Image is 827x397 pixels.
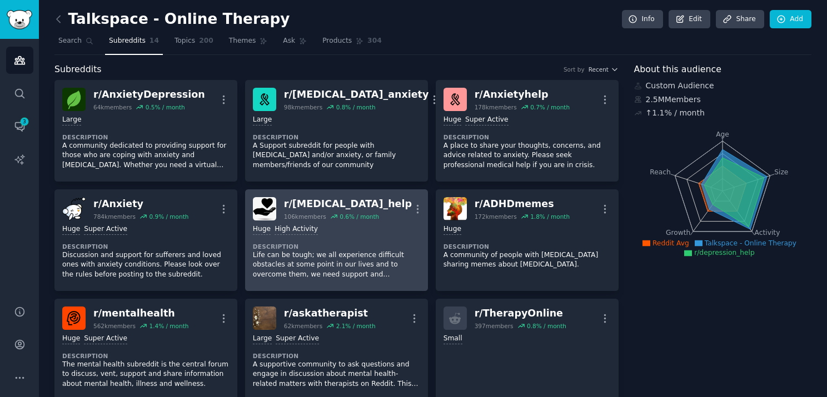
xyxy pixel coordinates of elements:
[475,197,570,211] div: r/ ADHDmemes
[253,133,420,141] dt: Description
[149,322,188,330] div: 1.4 % / month
[283,36,295,46] span: Ask
[669,10,710,29] a: Edit
[340,213,379,220] div: 0.6 % / month
[62,243,230,250] dt: Description
[318,32,385,55] a: Products304
[150,36,159,46] span: 14
[253,141,420,170] p: A Support subreddit for people with [MEDICAL_DATA] and/or anxiety, or family members/friends of o...
[245,80,428,182] a: adhd_anxietyr/[MEDICAL_DATA]_anxiety98kmembers0.8% / monthLargeDescriptionA Support subreddit for...
[62,306,86,330] img: mentalhealth
[275,224,318,235] div: High Activity
[93,322,136,330] div: 562k members
[367,36,382,46] span: 304
[175,36,195,46] span: Topics
[284,103,322,111] div: 98k members
[253,115,272,125] div: Large
[475,88,570,102] div: r/ Anxietyhelp
[253,88,276,111] img: adhd_anxiety
[527,322,566,330] div: 0.8 % / month
[646,107,705,119] div: ↑ 1.1 % / month
[7,10,32,29] img: GummySearch logo
[436,80,619,182] a: Anxietyhelpr/Anxietyhelp178kmembers0.7% / monthHugeSuper ActiveDescriptionA place to share your t...
[84,334,127,344] div: Super Active
[774,168,788,175] tspan: Size
[62,133,230,141] dt: Description
[589,66,609,73] span: Recent
[253,360,420,389] p: A supportive community to ask questions and engage in discussion about mental health-related matt...
[284,197,412,211] div: r/ [MEDICAL_DATA]_help
[444,243,611,250] dt: Description
[6,113,33,140] a: 3
[276,334,319,344] div: Super Active
[530,103,570,111] div: 0.7 % / month
[475,322,514,330] div: 397 members
[105,32,163,55] a: Subreddits14
[54,80,237,182] a: AnxietyDepressionr/AnxietyDepression64kmembers0.5% / monthLargeDescriptionA community dedicated t...
[284,88,429,102] div: r/ [MEDICAL_DATA]_anxiety
[62,352,230,360] dt: Description
[93,213,136,220] div: 784k members
[444,197,467,220] img: ADHDmemes
[666,229,690,237] tspan: Growth
[622,10,663,29] a: Info
[253,243,420,250] dt: Description
[716,130,729,138] tspan: Age
[62,250,230,280] p: Discussion and support for sufferers and loved ones with anxiety conditions. Please look over the...
[436,189,619,291] a: ADHDmemesr/ADHDmemes172kmembers1.8% / monthHugeDescriptionA community of people with [MEDICAL_DAT...
[199,36,213,46] span: 200
[253,250,420,280] p: Life can be tough; we all experience difficult obstacles at some point in our lives and to overco...
[530,213,570,220] div: 1.8 % / month
[589,66,619,73] button: Recent
[444,334,462,344] div: Small
[253,306,276,330] img: askatherapist
[634,94,812,105] div: 2.5M Members
[146,103,185,111] div: 0.5 % / month
[694,249,755,257] span: r/depression_help
[253,352,420,360] dt: Description
[54,189,237,291] a: Anxietyr/Anxiety784kmembers0.9% / monthHugeSuper ActiveDescriptionDiscussion and support for suff...
[171,32,217,55] a: Topics200
[93,306,188,320] div: r/ mentalhealth
[62,115,81,125] div: Large
[19,118,29,125] span: 3
[229,36,256,46] span: Themes
[336,322,376,330] div: 2.1 % / month
[58,36,82,46] span: Search
[444,224,461,235] div: Huge
[444,133,611,141] dt: Description
[253,334,272,344] div: Large
[444,250,611,270] p: A community of people with [MEDICAL_DATA] sharing memes about [MEDICAL_DATA].
[54,11,290,28] h2: Talkspace - Online Therapy
[253,197,276,220] img: depression_help
[84,224,127,235] div: Super Active
[716,10,764,29] a: Share
[475,213,517,220] div: 172k members
[54,63,102,77] span: Subreddits
[705,239,796,247] span: Talkspace - Online Therapy
[444,141,611,170] p: A place to share your thoughts, concerns, and advice related to anxiety. Please seek professional...
[444,88,467,111] img: Anxietyhelp
[754,229,780,237] tspan: Activity
[284,213,326,220] div: 106k members
[245,189,428,291] a: depression_helpr/[MEDICAL_DATA]_help106kmembers0.6% / monthHugeHigh ActivityDescriptionLife can b...
[634,63,721,77] span: About this audience
[564,66,585,73] div: Sort by
[93,88,205,102] div: r/ AnxietyDepression
[62,197,86,220] img: Anxiety
[336,103,376,111] div: 0.8 % / month
[62,141,230,170] p: A community dedicated to providing support for those who are coping with anxiety and [MEDICAL_DAT...
[652,239,689,247] span: Reddit Avg
[770,10,811,29] a: Add
[54,32,97,55] a: Search
[62,334,80,344] div: Huge
[279,32,311,55] a: Ask
[465,115,509,125] div: Super Active
[62,360,230,389] p: The mental health subreddit is the central forum to discuss, vent, support and share information ...
[109,36,146,46] span: Subreddits
[475,306,566,320] div: r/ TherapyOnline
[93,103,132,111] div: 64k members
[93,197,188,211] div: r/ Anxiety
[650,168,671,175] tspan: Reach
[444,115,461,125] div: Huge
